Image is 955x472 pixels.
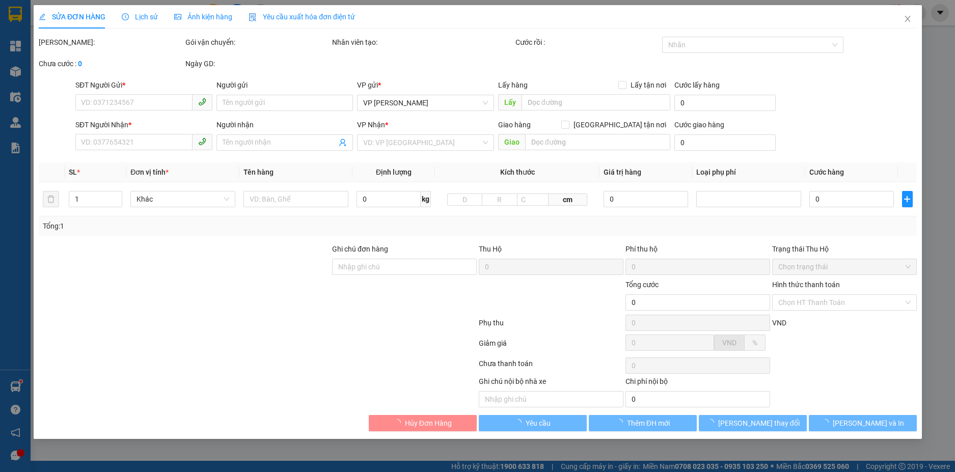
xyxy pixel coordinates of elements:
[478,376,623,391] div: Ghi chú nội bộ nhà xe
[75,79,212,91] div: SĐT Người Gửi
[674,95,775,111] input: Cước lấy hàng
[722,339,736,347] span: VND
[332,245,388,253] label: Ghi chú đơn hàng
[185,58,330,69] div: Ngày GD:
[39,13,46,20] span: edit
[43,220,369,232] div: Tổng: 1
[249,13,257,21] img: icon
[525,134,670,150] input: Dọc đường
[69,168,77,176] span: SL
[498,94,521,110] span: Lấy
[832,418,904,429] span: [PERSON_NAME] và In
[393,419,404,426] span: loading
[625,281,658,289] span: Tổng cước
[478,317,624,335] div: Phụ thu
[478,245,501,253] span: Thu Hộ
[243,191,348,207] input: VD: Bàn, Ghế
[376,168,412,176] span: Định lượng
[692,162,805,182] th: Loại phụ phí
[674,134,775,151] input: Cước giao hàng
[588,415,696,431] button: Thêm ĐH mới
[249,13,355,21] span: Yêu cầu xuất hóa đơn điện tử
[772,281,839,289] label: Hình thức thanh toán
[478,338,624,355] div: Giảm giá
[174,13,232,21] span: Ảnh kiện hàng
[404,418,451,429] span: Hủy Đơn Hàng
[626,418,669,429] span: Thêm ĐH mới
[421,191,431,207] span: kg
[122,13,129,20] span: clock-circle
[902,191,912,207] button: plus
[216,119,353,130] div: Người nhận
[500,168,534,176] span: Kích thước
[482,193,517,206] input: R
[332,259,477,275] input: Ghi chú đơn hàng
[39,13,105,21] span: SỬA ĐƠN HÀNG
[615,419,626,426] span: loading
[332,37,513,48] div: Nhân viên tạo:
[698,415,806,431] button: [PERSON_NAME] thay đổi
[357,79,494,91] div: VP gửi
[479,415,587,431] button: Yêu cầu
[821,419,832,426] span: loading
[569,119,670,130] span: [GEOGRAPHIC_DATA] tận nơi
[772,243,916,255] div: Trạng thái Thu Hộ
[122,13,158,21] span: Lịch sử
[478,358,624,376] div: Chưa thanh toán
[626,79,670,91] span: Lấy tận nơi
[75,119,212,130] div: SĐT Người Nhận
[674,121,724,129] label: Cước giao hàng
[174,13,181,20] span: picture
[625,376,770,391] div: Chi phí nội bộ
[604,168,641,176] span: Giá trị hàng
[357,121,385,129] span: VP Nhận
[516,193,548,206] input: C
[674,81,719,89] label: Cước lấy hàng
[903,15,911,23] span: close
[498,121,530,129] span: Giao hàng
[185,37,330,48] div: Gói vận chuyển:
[339,138,347,147] span: user-add
[78,60,82,68] b: 0
[548,193,587,206] span: cm
[514,419,526,426] span: loading
[515,37,660,48] div: Cước rồi :
[216,79,353,91] div: Người gửi
[39,37,183,48] div: [PERSON_NAME]:
[43,191,59,207] button: delete
[625,243,770,259] div: Phí thu hộ
[130,168,169,176] span: Đơn vị tính
[772,319,786,327] span: VND
[526,418,551,429] span: Yêu cầu
[243,168,274,176] span: Tên hàng
[363,95,488,110] span: VP LÊ HỒNG PHONG
[718,418,799,429] span: [PERSON_NAME] thay đổi
[808,415,916,431] button: [PERSON_NAME] và In
[137,191,229,207] span: Khác
[369,415,477,431] button: Hủy Đơn Hàng
[809,168,844,176] span: Cước hàng
[198,137,206,146] span: phone
[478,391,623,407] input: Nhập ghi chú
[447,193,482,206] input: D
[752,339,757,347] span: %
[498,134,525,150] span: Giao
[893,5,921,34] button: Close
[39,58,183,69] div: Chưa cước :
[498,81,527,89] span: Lấy hàng
[521,94,670,110] input: Dọc đường
[198,98,206,106] span: phone
[706,419,718,426] span: loading
[778,259,910,274] span: Chọn trạng thái
[902,195,912,203] span: plus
